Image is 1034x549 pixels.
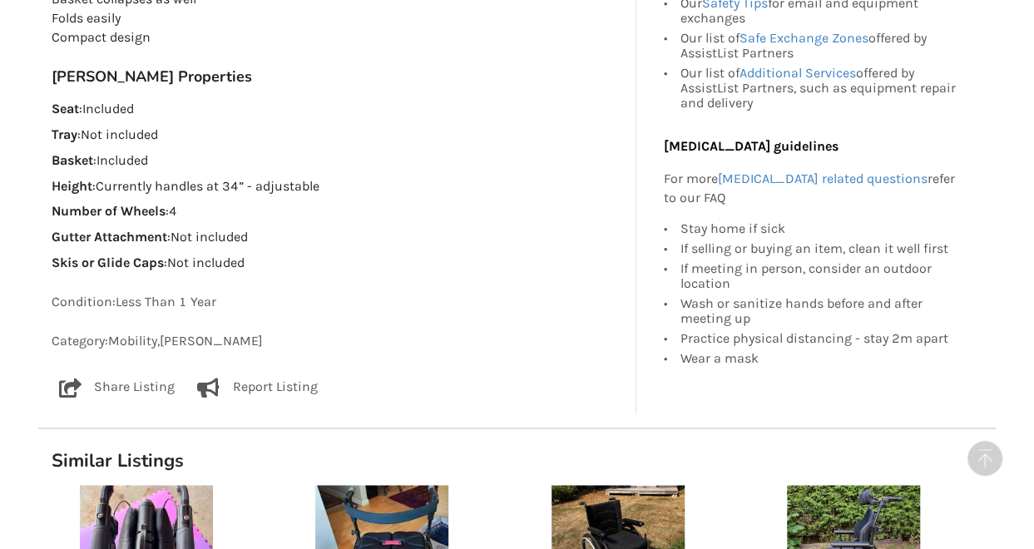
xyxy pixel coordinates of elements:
div: If meeting in person, consider an outdoor location [680,259,961,294]
p: : Not included [52,126,623,145]
div: Our list of offered by AssistList Partners, such as equipment repair and delivery [680,63,961,111]
p: Category: Mobility , [PERSON_NAME] [52,332,623,351]
p: Share Listing [94,378,175,398]
div: Wash or sanitize hands before and after meeting up [680,294,961,329]
strong: Height [52,178,92,194]
h3: [PERSON_NAME] Properties [52,67,623,87]
p: : 4 [52,202,623,221]
strong: Seat [52,101,79,116]
div: Practice physical distancing - stay 2m apart [680,329,961,349]
p: For more refer to our FAQ [663,170,961,208]
p: Condition: Less Than 1 Year [52,293,623,312]
p: : Currently handles at 34” - adjustable [52,177,623,196]
div: Stay home if sick [680,221,961,239]
p: : Included [52,100,623,119]
p: Report Listing [233,378,318,398]
div: If selling or buying an item, clean it well first [680,239,961,259]
div: Wear a mask [680,349,961,366]
a: Additional Services [739,65,855,81]
h1: Similar Listings [38,448,996,472]
strong: Tray [52,126,77,142]
b: [MEDICAL_DATA] guidelines [663,138,838,154]
strong: Number of Wheels [52,203,166,219]
strong: Gutter Attachment [52,229,167,245]
strong: Skis or Glide Caps [52,255,164,270]
p: : Included [52,151,623,171]
p: : Not included [52,254,623,273]
a: [MEDICAL_DATA] related questions [717,171,927,186]
a: Safe Exchange Zones [739,30,868,46]
strong: Basket [52,152,93,168]
div: Our list of offered by AssistList Partners [680,28,961,63]
p: : Not included [52,228,623,247]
